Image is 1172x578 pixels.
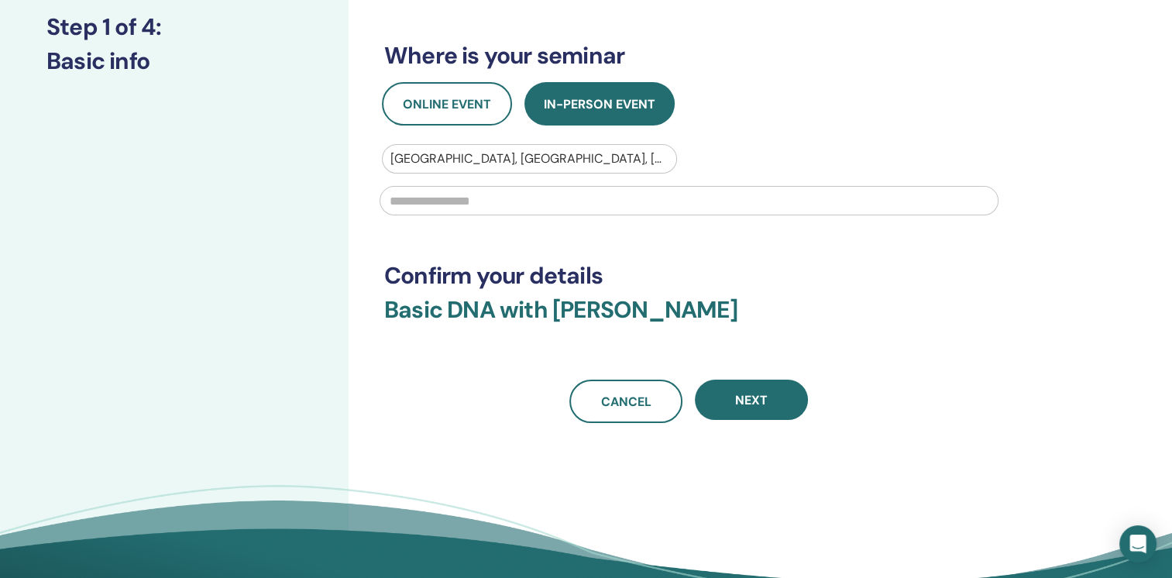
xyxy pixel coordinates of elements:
span: Online Event [403,96,491,112]
button: Next [695,380,808,420]
a: Cancel [569,380,682,423]
h3: Basic info [46,47,302,75]
span: Cancel [601,394,651,410]
span: In-Person Event [544,96,655,112]
h3: Step 1 of 4 : [46,13,302,41]
span: Next [735,392,768,408]
h3: Basic DNA with [PERSON_NAME] [384,296,994,342]
button: Online Event [382,82,512,126]
h3: Confirm your details [384,262,994,290]
div: Open Intercom Messenger [1119,525,1157,563]
h3: Where is your seminar [384,42,994,70]
button: In-Person Event [524,82,675,126]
